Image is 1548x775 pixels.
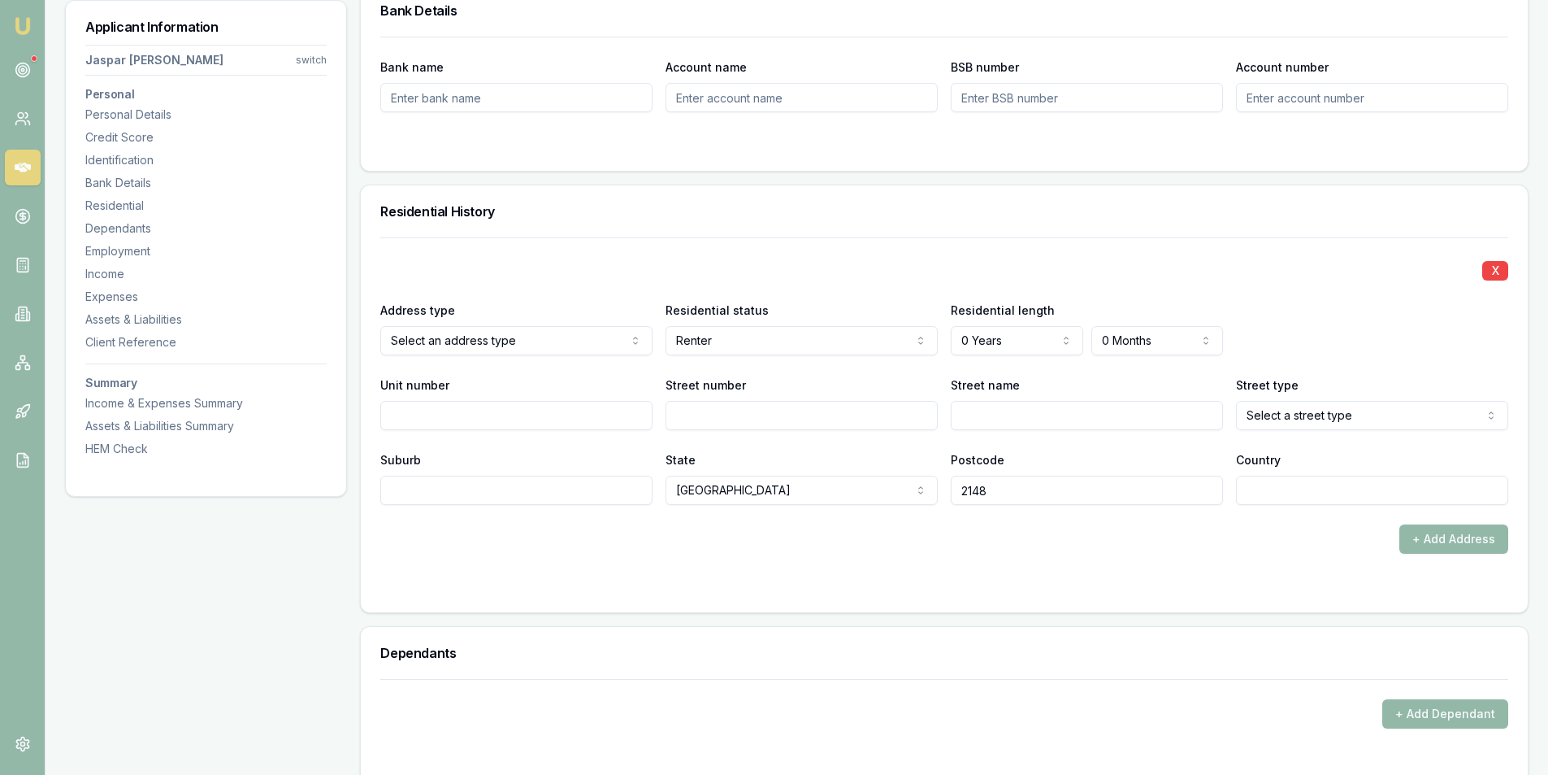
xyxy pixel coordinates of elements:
label: State [666,453,696,467]
div: Income [85,266,327,282]
label: Unit number [380,378,449,392]
input: Enter account name [666,83,938,112]
div: Expenses [85,289,327,305]
input: Enter BSB number [951,83,1223,112]
h3: Summary [85,377,327,389]
input: Enter bank name [380,83,653,112]
label: Account number [1236,60,1329,74]
img: emu-icon-u.png [13,16,33,36]
label: Postcode [951,453,1004,467]
label: Country [1236,453,1281,467]
div: Assets & Liabilities Summary [85,418,327,434]
div: Credit Score [85,129,327,146]
h3: Bank Details [380,4,1508,17]
div: HEM Check [85,441,327,457]
label: Residential status [666,303,769,317]
label: Account name [666,60,747,74]
label: Street number [666,378,746,392]
div: switch [296,54,327,67]
button: + Add Dependant [1382,699,1508,729]
div: Personal Details [85,107,327,123]
input: Enter account number [1236,83,1508,112]
div: Residential [85,198,327,214]
h3: Dependants [380,647,1508,660]
button: X [1482,261,1508,281]
div: Bank Details [85,175,327,191]
label: BSB number [951,60,1019,74]
div: Dependants [85,220,327,237]
div: Income & Expenses Summary [85,395,327,411]
div: Client Reference [85,334,327,350]
label: Residential length [951,303,1055,317]
div: Jaspar [PERSON_NAME] [85,52,223,68]
label: Bank name [380,60,444,74]
label: Address type [380,303,455,317]
label: Street name [951,378,1020,392]
div: Identification [85,152,327,168]
h3: Residential History [380,205,1508,218]
h3: Applicant Information [85,20,327,33]
label: Street type [1236,378,1299,392]
div: Assets & Liabilities [85,311,327,328]
label: Suburb [380,453,421,467]
h3: Personal [85,89,327,100]
button: + Add Address [1399,525,1508,554]
div: Employment [85,243,327,259]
